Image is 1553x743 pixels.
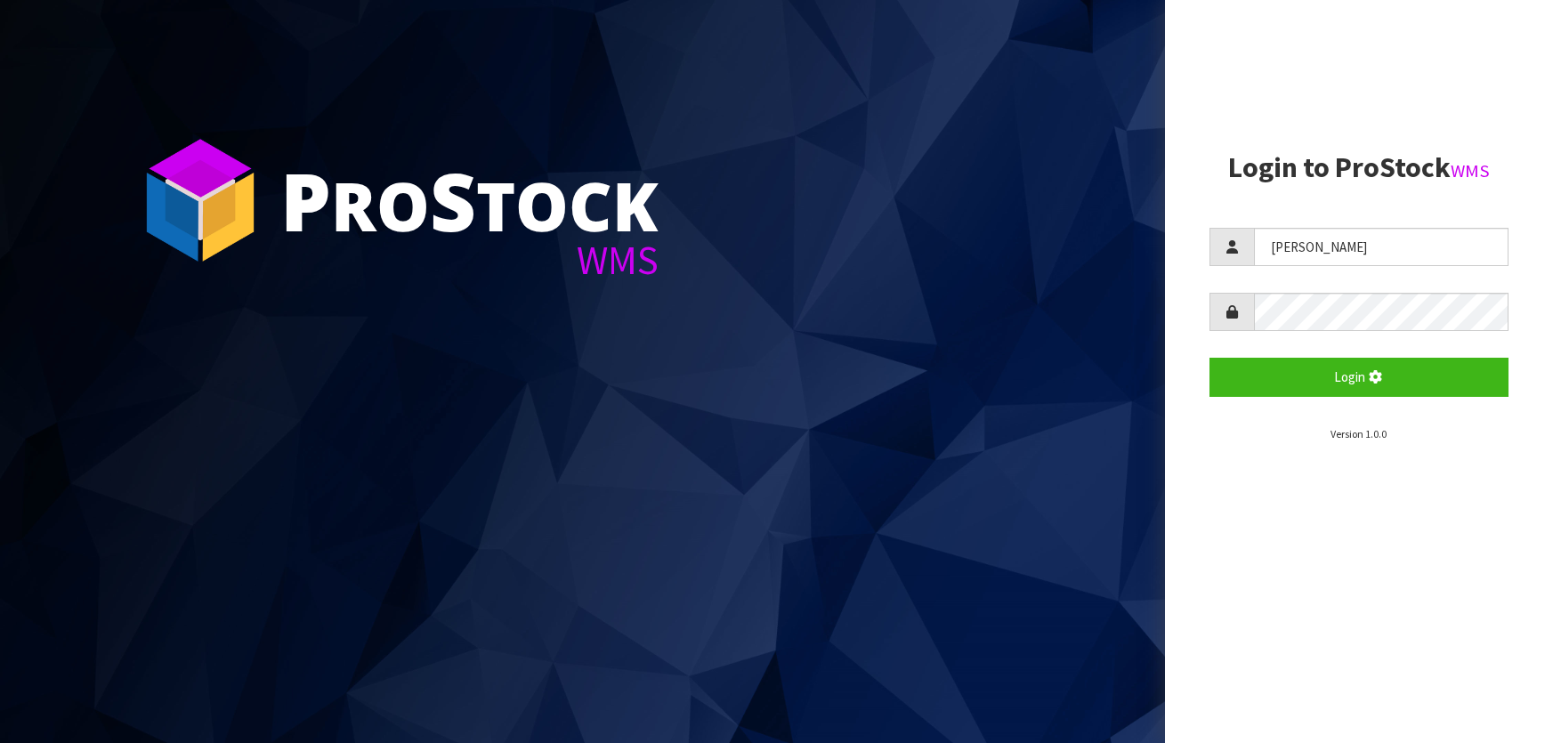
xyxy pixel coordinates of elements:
button: Login [1209,358,1509,396]
h2: Login to ProStock [1209,152,1509,183]
img: ProStock Cube [133,133,267,267]
div: ro tock [280,160,659,240]
input: Username [1254,228,1509,266]
span: S [430,146,476,254]
span: P [280,146,331,254]
small: WMS [1451,159,1490,182]
small: Version 1.0.0 [1331,427,1387,440]
div: WMS [280,240,659,280]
